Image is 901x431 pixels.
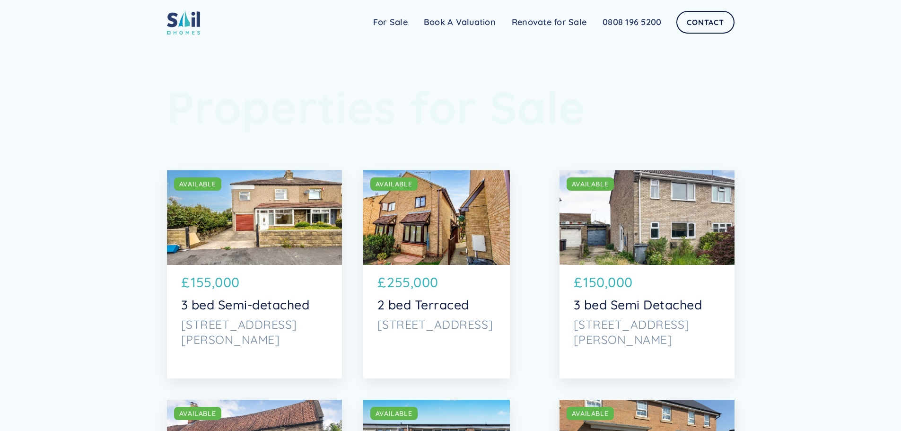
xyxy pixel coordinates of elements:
a: For Sale [365,13,416,32]
p: £ [377,272,386,292]
div: AVAILABLE [179,409,216,418]
a: 0808 196 5200 [595,13,669,32]
a: Book A Valuation [416,13,504,32]
p: 3 bed Semi Detached [574,297,720,312]
p: [STREET_ADDRESS][PERSON_NAME] [574,317,720,347]
p: 255,000 [387,272,438,292]
p: 3 bed Semi-detached [181,297,328,312]
p: 150,000 [583,272,633,292]
div: AVAILABLE [572,179,609,189]
div: AVAILABLE [179,179,216,189]
div: AVAILABLE [572,409,609,418]
a: AVAILABLE£150,0003 bed Semi Detached[STREET_ADDRESS][PERSON_NAME] [560,170,735,378]
p: [STREET_ADDRESS] [377,317,496,332]
a: AVAILABLE£155,0003 bed Semi-detached[STREET_ADDRESS][PERSON_NAME] [167,170,342,378]
p: [STREET_ADDRESS][PERSON_NAME] [181,317,328,347]
a: Contact [676,11,734,34]
p: £ [574,272,583,292]
p: 2 bed Terraced [377,297,496,312]
a: Renovate for Sale [504,13,595,32]
h1: Properties for Sale [167,80,735,134]
p: 155,000 [191,272,240,292]
div: AVAILABLE [376,179,412,189]
p: £ [181,272,190,292]
a: AVAILABLE£255,0002 bed Terraced[STREET_ADDRESS] [363,170,510,378]
div: AVAILABLE [376,409,412,418]
img: sail home logo colored [167,9,200,35]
